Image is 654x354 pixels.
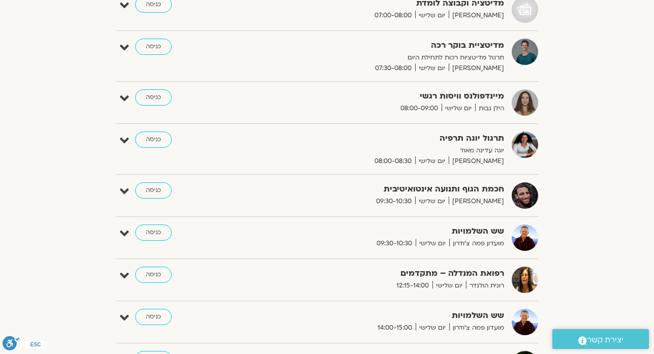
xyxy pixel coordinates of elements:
strong: רפואת המנדלה – מתקדמים [255,267,504,280]
span: [PERSON_NAME] [449,196,504,207]
span: מועדון פמה צ'ודרון [449,238,504,249]
span: יום שלישי [415,63,449,74]
strong: חכמת הגוף ותנועה אינטואיטיבית [255,182,504,196]
strong: תרגול יוגה תרפיה [255,132,504,145]
strong: מיינדפולנס וויסות רגשי [255,89,504,103]
a: כניסה [135,132,172,148]
span: הילן נבות [475,103,504,114]
span: יום שלישי [416,323,449,333]
a: כניסה [135,267,172,283]
strong: מדיטציית בוקר רכה [255,39,504,52]
span: 09:30-10:30 [373,238,416,249]
span: יום שלישי [415,10,449,21]
span: יצירת קשר [587,333,624,347]
span: 07:00-08:00 [371,10,415,21]
span: 08:00-08:30 [371,156,415,167]
a: כניסה [135,224,172,241]
span: 12:15-14:00 [393,280,432,291]
span: [PERSON_NAME] [449,63,504,74]
span: 09:30-10:30 [372,196,415,207]
a: כניסה [135,39,172,55]
span: 14:00-15:00 [374,323,416,333]
span: 07:30-08:00 [371,63,415,74]
a: יצירת קשר [552,329,649,349]
span: [PERSON_NAME] [449,156,504,167]
span: [PERSON_NAME] [449,10,504,21]
span: יום שלישי [432,280,466,291]
span: יום שלישי [416,238,449,249]
span: רונית הולנדר [466,280,504,291]
span: יום שלישי [415,156,449,167]
p: תרגול מדיטציות רכות לתחילת היום [255,52,504,63]
a: כניסה [135,309,172,325]
span: 08:00-09:00 [397,103,442,114]
a: כניסה [135,182,172,199]
strong: שש השלמויות [255,309,504,323]
span: יום שלישי [415,196,449,207]
a: כניסה [135,89,172,106]
strong: שש השלמויות [255,224,504,238]
span: יום שלישי [442,103,475,114]
p: יוגה עדינה מאוד [255,145,504,156]
span: מועדון פמה צ'ודרון [449,323,504,333]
